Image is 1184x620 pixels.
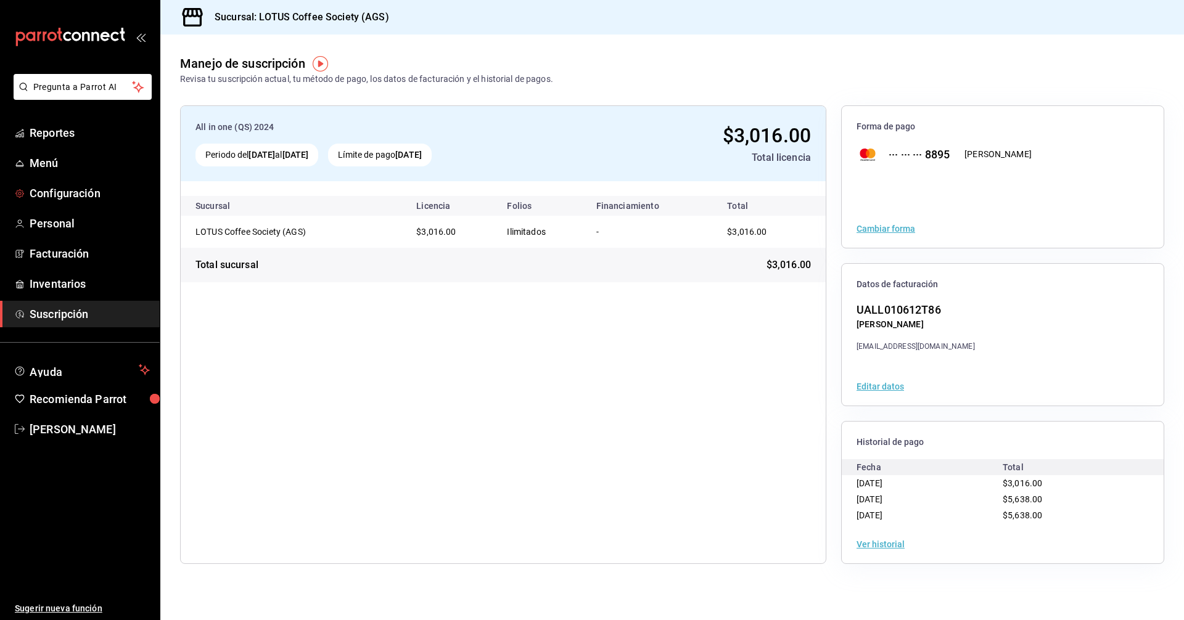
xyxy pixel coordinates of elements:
span: $3,016.00 [416,227,456,237]
img: Tooltip marker [313,56,328,71]
div: UALL010612T86 [857,301,975,318]
span: $5,638.00 [1003,494,1042,504]
span: Configuración [30,185,150,202]
div: [PERSON_NAME] [964,148,1032,161]
div: [EMAIL_ADDRESS][DOMAIN_NAME] [857,341,975,352]
h3: Sucursal: LOTUS Coffee Society (AGS) [205,10,389,25]
button: open_drawer_menu [136,32,146,42]
div: Fecha [857,459,1003,475]
div: Periodo del al [195,144,318,166]
th: Licencia [406,196,497,216]
div: [DATE] [857,491,1003,507]
div: All in one (QS) 2024 [195,121,572,134]
span: Sugerir nueva función [15,602,150,615]
div: ··· ··· ··· 8895 [879,146,950,163]
strong: [DATE] [282,150,309,160]
span: $3,016.00 [1003,478,1042,488]
div: Sucursal [195,201,263,211]
span: Forma de pago [857,121,1149,133]
div: Total sucursal [195,258,258,272]
td: Ilimitados [497,216,586,248]
button: Cambiar forma [857,224,915,233]
th: Financiamiento [586,196,713,216]
strong: [DATE] [395,150,422,160]
span: $3,016.00 [723,124,811,147]
span: Menú [30,155,150,171]
a: Pregunta a Parrot AI [9,89,152,102]
span: Suscripción [30,306,150,322]
span: Reportes [30,124,150,141]
div: LOTUS Coffee Society (AGS) [195,226,319,238]
div: Límite de pago [328,144,432,166]
div: Revisa tu suscripción actual, tu método de pago, los datos de facturación y el historial de pagos. [180,73,553,86]
div: [DATE] [857,507,1003,523]
button: Editar datos [857,382,904,391]
div: [PERSON_NAME] [857,318,975,331]
div: Total [1003,459,1149,475]
span: $3,016.00 [727,227,767,237]
span: Pregunta a Parrot AI [33,81,133,94]
span: Datos de facturación [857,279,1149,290]
div: Manejo de suscripción [180,54,305,73]
span: Historial de pago [857,436,1149,448]
div: [DATE] [857,475,1003,491]
span: Inventarios [30,275,150,292]
strong: [DATE] [249,150,275,160]
span: [PERSON_NAME] [30,421,150,438]
span: $5,638.00 [1003,510,1042,520]
span: $3,016.00 [767,258,811,272]
button: Ver historial [857,540,905,549]
span: Facturación [30,245,150,262]
th: Folios [497,196,586,216]
td: - [586,216,713,248]
span: Ayuda [30,362,134,377]
button: Pregunta a Parrot AI [14,74,152,100]
th: Total [712,196,826,216]
div: Total licencia [582,150,811,165]
span: Personal [30,215,150,232]
span: Recomienda Parrot [30,391,150,407]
